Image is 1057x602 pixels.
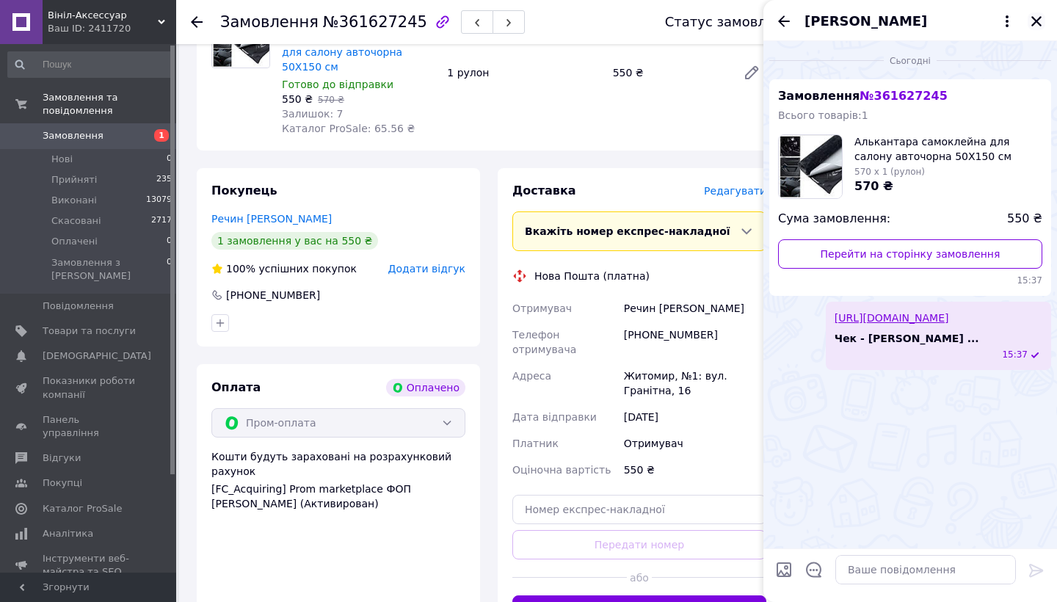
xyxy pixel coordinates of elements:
div: Отримувач [621,430,769,457]
a: Перейти на сторінку замовлення [778,239,1042,269]
span: Додати відгук [388,263,465,275]
span: [PERSON_NAME] [804,12,927,31]
span: 100% [226,263,255,275]
div: Оплачено [386,379,465,396]
div: [PHONE_NUMBER] [225,288,322,302]
span: Виконані [51,194,97,207]
span: Дата відправки [512,411,597,423]
a: Редагувати [737,58,766,87]
span: Вкажіть номер експрес-накладної [525,225,730,237]
div: [PHONE_NUMBER] [621,322,769,363]
span: Відгуки [43,451,81,465]
input: Номер експрес-накладної [512,495,766,524]
img: 6633524508_w100_h100_alkantara-samokleyucha-tkanina.jpg [779,135,842,198]
a: Алькантара самоклейна для салону авточорна 50Х150 см [282,32,414,73]
a: [URL][DOMAIN_NAME] [835,312,949,324]
span: Скасовані [51,214,101,228]
span: Вініл-Аксессуар [48,9,158,22]
span: Прийняті [51,173,97,186]
span: 15:37 12.09.2025 [1002,349,1028,361]
div: Ваш ID: 2411720 [48,22,176,35]
div: 1 рулон [441,62,606,83]
span: Аналітика [43,527,93,540]
span: Алькантара самоклейна для салону авточорна 50Х150 см [854,134,1042,164]
span: Повідомлення [43,300,114,313]
span: 570 ₴ [318,95,344,105]
span: Оплата [211,380,261,394]
span: Покупці [43,476,82,490]
div: Нова Пошта (платна) [531,269,653,283]
button: Назад [775,12,793,30]
span: Залишок: 7 [282,108,344,120]
div: [DATE] [621,404,769,430]
span: 2717 [151,214,172,228]
span: 13079 [146,194,172,207]
span: Замовлення та повідомлення [43,91,176,117]
span: Редагувати [704,185,766,197]
div: Кошти будуть зараховані на розрахунковий рахунок [211,449,465,511]
div: [FC_Acquiring] Prom marketplace ФОП [PERSON_NAME] (Активирован) [211,482,465,511]
span: Каталог ProSale [43,502,122,515]
div: Повернутися назад [191,15,203,29]
span: або [627,570,653,585]
span: Чек - [PERSON_NAME] ... [835,331,979,346]
input: Пошук [7,51,173,78]
div: 550 ₴ [621,457,769,483]
span: Платник [512,438,559,449]
span: 570 ₴ [854,179,893,193]
span: Замовлення [778,89,948,103]
span: Телефон отримувача [512,329,576,355]
span: Нові [51,153,73,166]
span: Замовлення [220,13,319,31]
div: Речин [PERSON_NAME] [621,295,769,322]
span: Замовлення з [PERSON_NAME] [51,256,167,283]
button: [PERSON_NAME] [804,12,1016,31]
span: Оплачені [51,235,98,248]
span: Сьогодні [884,55,937,68]
button: Закрити [1028,12,1045,30]
span: 15:37 12.09.2025 [778,275,1042,287]
div: успішних покупок [211,261,357,276]
div: 1 замовлення у вас на 550 ₴ [211,232,378,250]
span: № 361627245 [860,89,947,103]
button: Відкрити шаблони відповідей [804,560,824,579]
span: 0 [167,235,172,248]
span: Інструменти веб-майстра та SEO [43,552,136,579]
span: 0 [167,153,172,166]
span: Сума замовлення: [778,211,890,228]
span: 550 ₴ [282,93,313,105]
span: Доставка [512,184,576,197]
span: Оціночна вартість [512,464,611,476]
div: Статус замовлення [665,15,800,29]
span: 550 ₴ [1007,211,1042,228]
span: Каталог ProSale: 65.56 ₴ [282,123,415,134]
span: 0 [167,256,172,283]
span: [DEMOGRAPHIC_DATA] [43,349,151,363]
a: Речин [PERSON_NAME] [211,213,332,225]
div: 550 ₴ [607,62,731,83]
span: Панель управління [43,413,136,440]
span: Готово до відправки [282,79,393,90]
span: №361627245 [323,13,427,31]
span: 1 [154,129,169,142]
span: Показники роботи компанії [43,374,136,401]
span: Всього товарів: 1 [778,109,868,121]
span: Товари та послуги [43,324,136,338]
span: Замовлення [43,129,103,142]
span: Отримувач [512,302,572,314]
span: Покупець [211,184,277,197]
span: 570 x 1 (рулон) [854,167,925,177]
div: Житомир, №1: вул. Гранітна, 16 [621,363,769,404]
span: 235 [156,173,172,186]
div: 12.09.2025 [769,53,1051,68]
span: Адреса [512,370,551,382]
